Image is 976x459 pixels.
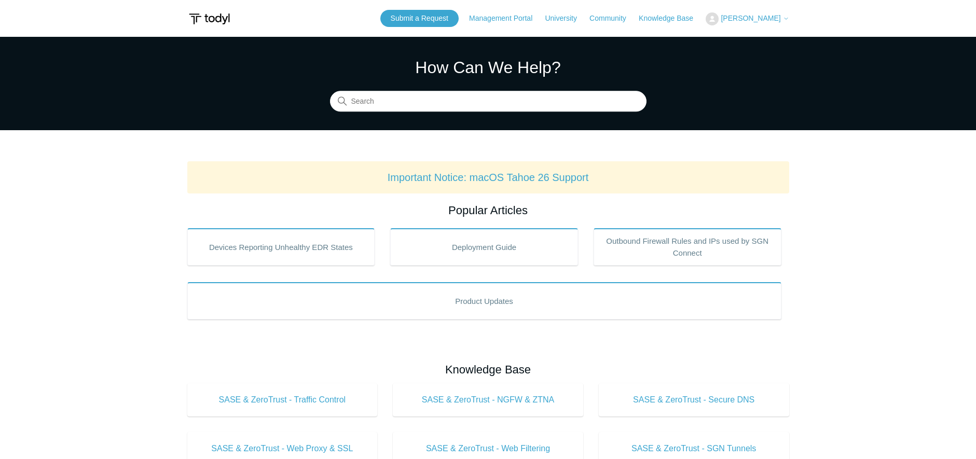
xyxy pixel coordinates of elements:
a: Important Notice: macOS Tahoe 26 Support [388,172,589,183]
h2: Knowledge Base [187,361,789,378]
a: University [545,13,587,24]
span: SASE & ZeroTrust - Web Filtering [408,442,568,455]
a: Outbound Firewall Rules and IPs used by SGN Connect [594,228,781,266]
span: SASE & ZeroTrust - NGFW & ZTNA [408,394,568,406]
span: SASE & ZeroTrust - SGN Tunnels [614,442,774,455]
a: Community [589,13,637,24]
a: SASE & ZeroTrust - NGFW & ZTNA [393,383,583,416]
a: SASE & ZeroTrust - Traffic Control [187,383,378,416]
span: [PERSON_NAME] [721,14,780,22]
span: SASE & ZeroTrust - Secure DNS [614,394,774,406]
a: Devices Reporting Unhealthy EDR States [187,228,375,266]
a: Deployment Guide [390,228,578,266]
a: Management Portal [469,13,543,24]
a: Product Updates [187,282,781,319]
span: SASE & ZeroTrust - Web Proxy & SSL [203,442,362,455]
a: SASE & ZeroTrust - Secure DNS [599,383,789,416]
input: Search [330,91,647,112]
a: Submit a Request [380,10,459,27]
a: Knowledge Base [639,13,704,24]
img: Todyl Support Center Help Center home page [187,9,231,29]
button: [PERSON_NAME] [706,12,789,25]
h2: Popular Articles [187,202,789,219]
h1: How Can We Help? [330,55,647,80]
span: SASE & ZeroTrust - Traffic Control [203,394,362,406]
